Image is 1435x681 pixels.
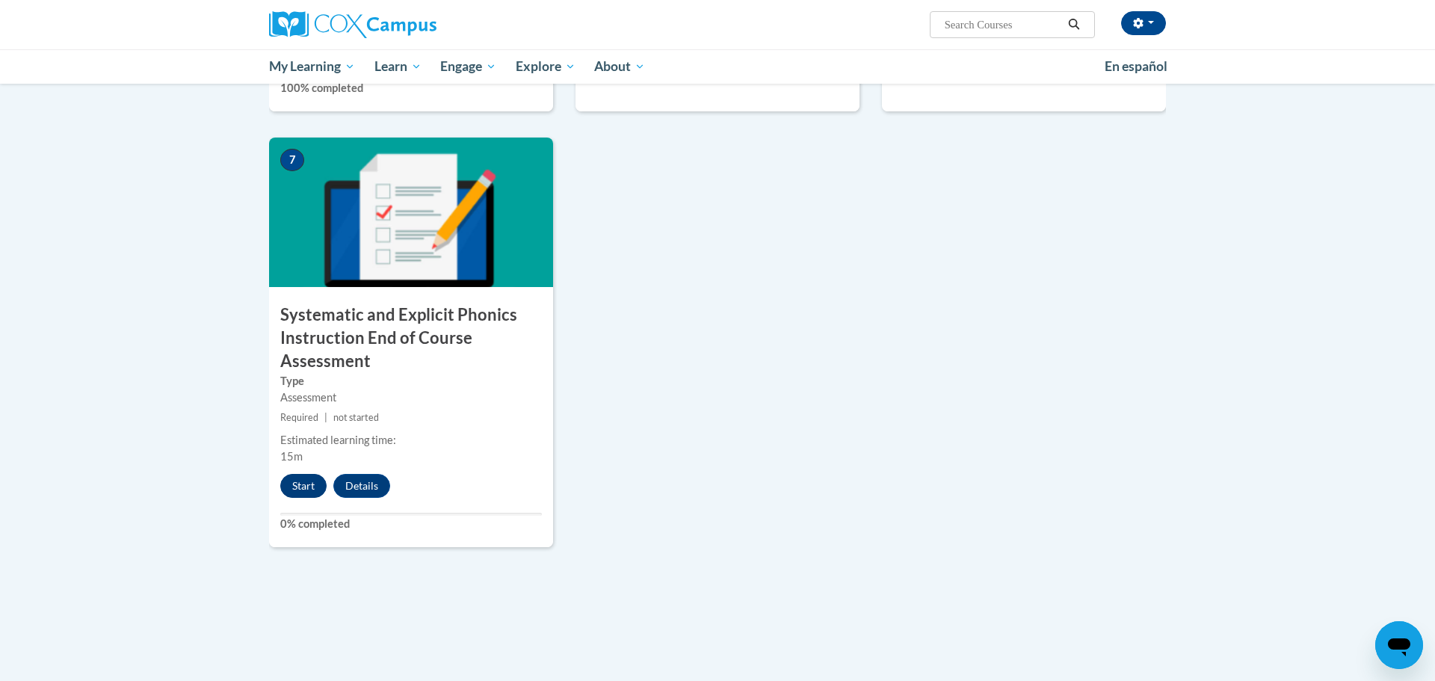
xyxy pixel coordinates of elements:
span: Engage [440,58,496,76]
a: Explore [506,49,585,84]
input: Search Courses [943,16,1063,34]
span: not started [333,412,379,423]
span: Explore [516,58,575,76]
button: Start [280,474,327,498]
span: | [324,412,327,423]
button: Details [333,474,390,498]
span: En español [1105,58,1167,74]
div: Main menu [247,49,1188,84]
label: Type [280,373,542,389]
a: Cox Campus [269,11,553,38]
label: 0% completed [280,516,542,532]
h3: Systematic and Explicit Phonics Instruction End of Course Assessment [269,303,553,372]
span: Required [280,412,318,423]
label: 100% completed [280,80,542,96]
a: My Learning [259,49,365,84]
a: Engage [430,49,506,84]
a: Learn [365,49,431,84]
img: Course Image [269,138,553,287]
span: My Learning [269,58,355,76]
img: Cox Campus [269,11,436,38]
span: 15m [280,450,303,463]
div: Assessment [280,389,542,406]
iframe: Button to launch messaging window [1375,621,1423,669]
div: Estimated learning time: [280,432,542,449]
button: Search [1063,16,1085,34]
span: 7 [280,149,304,171]
span: About [594,58,645,76]
span: Learn [374,58,422,76]
a: About [585,49,655,84]
button: Account Settings [1121,11,1166,35]
a: En español [1095,51,1177,82]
